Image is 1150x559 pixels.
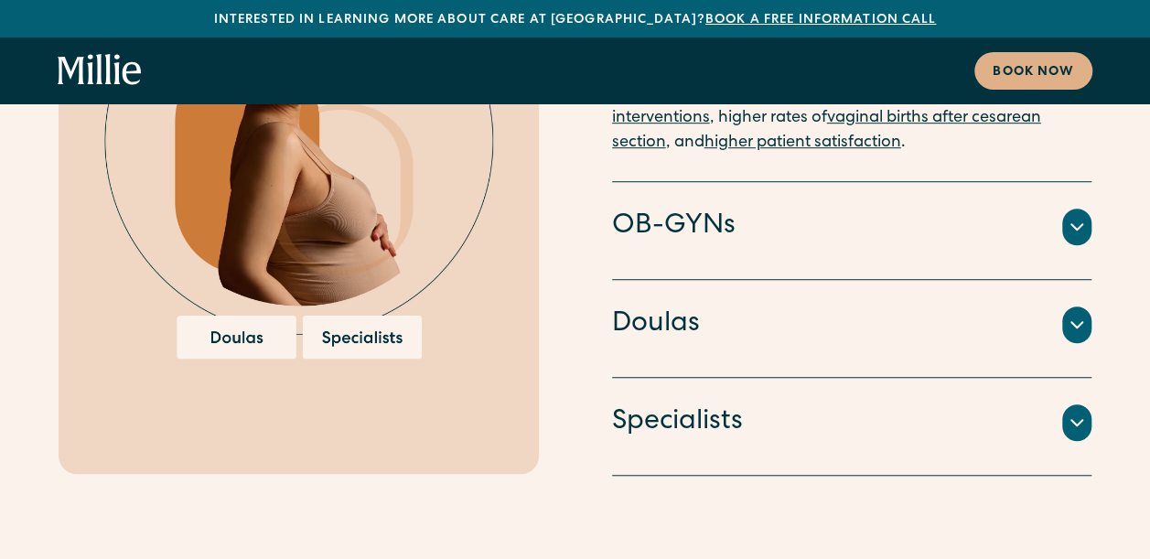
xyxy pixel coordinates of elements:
[974,52,1092,90] a: Book now
[612,208,736,246] h4: OB-GYNs
[58,54,142,87] a: home
[993,63,1074,82] div: Book now
[612,306,700,344] h4: Doulas
[612,110,1041,151] a: vaginal births after cesarean section
[704,134,901,151] a: higher patient satisfaction
[612,403,743,442] h4: Specialists
[705,14,936,27] a: Book a free information call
